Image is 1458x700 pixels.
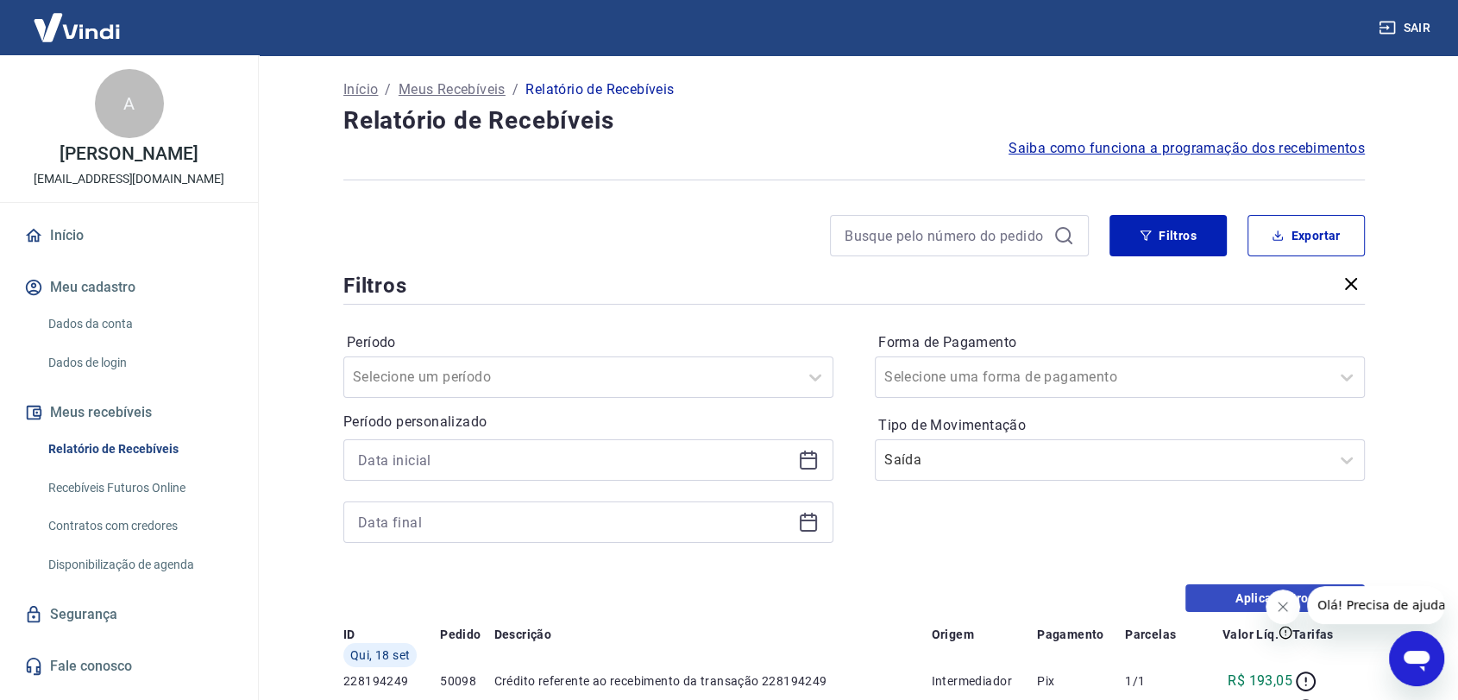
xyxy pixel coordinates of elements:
p: Parcelas [1125,626,1176,643]
input: Data final [358,509,791,535]
label: Tipo de Movimentação [878,415,1361,436]
p: [EMAIL_ADDRESS][DOMAIN_NAME] [34,170,224,188]
p: / [385,79,391,100]
h4: Relatório de Recebíveis [343,104,1365,138]
img: Vindi [21,1,133,54]
a: Dados da conta [41,306,237,342]
a: Disponibilização de agenda [41,547,237,583]
button: Meu cadastro [21,268,237,306]
p: 1/1 [1125,672,1192,690]
p: R$ 193,05 [1228,671,1292,691]
p: Descrição [493,626,551,643]
p: 228194249 [343,672,440,690]
iframe: Botão para abrir a janela de mensagens [1389,631,1444,686]
p: Crédito referente ao recebimento da transação 228194249 [493,672,931,690]
button: Meus recebíveis [21,394,237,432]
iframe: Fechar mensagem [1266,590,1300,624]
a: Segurança [21,596,237,634]
p: 50098 [440,672,493,690]
p: Pagamento [1037,626,1104,643]
h5: Filtros [343,272,407,300]
input: Data inicial [358,447,791,473]
button: Filtros [1109,215,1227,256]
a: Início [21,217,237,255]
p: Intermediador [932,672,1037,690]
p: Pedido [440,626,481,643]
span: Qui, 18 set [350,646,410,664]
a: Dados de login [41,345,237,381]
p: Tarifas [1292,626,1334,643]
a: Meus Recebíveis [399,79,506,100]
input: Busque pelo número do pedido [845,223,1046,249]
a: Início [343,79,378,100]
button: Sair [1375,12,1437,44]
a: Relatório de Recebíveis [41,432,237,467]
p: [PERSON_NAME] [60,145,198,163]
p: Origem [932,626,974,643]
iframe: Mensagem da empresa [1307,586,1444,624]
p: / [512,79,518,100]
p: ID [343,626,355,643]
a: Saiba como funciona a programação dos recebimentos [1009,138,1365,159]
span: Olá! Precisa de ajuda? [10,12,145,26]
p: Pix [1037,672,1125,690]
button: Exportar [1247,215,1365,256]
label: Forma de Pagamento [878,332,1361,353]
p: Relatório de Recebíveis [525,79,674,100]
p: Valor Líq. [1222,626,1279,643]
p: Período personalizado [343,412,833,432]
a: Fale conosco [21,647,237,685]
div: A [95,69,164,138]
label: Período [347,332,830,353]
a: Contratos com credores [41,508,237,544]
button: Aplicar filtros [1185,584,1365,612]
a: Recebíveis Futuros Online [41,470,237,506]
